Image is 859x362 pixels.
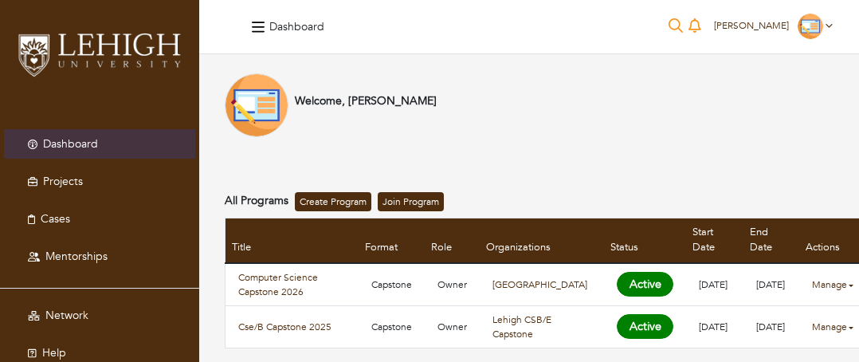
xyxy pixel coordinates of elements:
span: [PERSON_NAME] [714,19,789,32]
span: Mentorships [45,249,108,264]
a: Computer Science Capstone 2026 [238,270,346,299]
td: Capstone [359,263,425,306]
a: Network [4,301,195,330]
a: Projects [4,167,195,196]
th: Start Date [686,218,743,263]
img: Educator-Icon-31d5a1e457ca3f5474c6b92ab10a5d5101c9f8fbafba7b88091835f1a8db102f.png [225,73,288,137]
a: Mentorships [4,242,195,271]
td: Capstone [359,305,425,348]
a: Lehigh CSB/E Capstone [492,313,551,340]
img: lehigh_logo.png [16,28,183,81]
span: Help [42,345,66,360]
img: Educator-Icon-31d5a1e457ca3f5474c6b92ab10a5d5101c9f8fbafba7b88091835f1a8db102f.png [798,14,823,39]
span: Network [45,308,88,323]
td: [DATE] [686,305,743,348]
th: End Date [743,218,799,263]
a: Join Program [378,192,444,211]
td: [DATE] [686,263,743,306]
h4: Dashboard [269,21,324,34]
span: Cases [41,211,70,226]
h4: Welcome, [PERSON_NAME] [295,95,437,108]
a: Manage [812,277,853,292]
th: Organizations [480,218,605,263]
a: Cases [4,204,195,234]
th: Format [359,218,425,263]
td: Owner [425,305,480,348]
th: Status [604,218,686,263]
span: Active [617,272,673,297]
a: Dashboard [4,129,195,159]
a: Cse/B Capstone 2025 [238,320,346,334]
h4: All Programs [225,195,288,208]
a: [GEOGRAPHIC_DATA] [492,278,587,291]
td: [DATE] [743,305,799,348]
span: Dashboard [43,136,98,151]
span: Projects [43,174,83,189]
a: Create Program [295,192,371,211]
span: Active [617,314,673,339]
th: Title [226,218,359,263]
a: Manage [812,320,853,334]
a: [PERSON_NAME] [707,19,840,32]
td: [DATE] [743,263,799,306]
td: Owner [425,263,480,306]
th: Role [425,218,480,263]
